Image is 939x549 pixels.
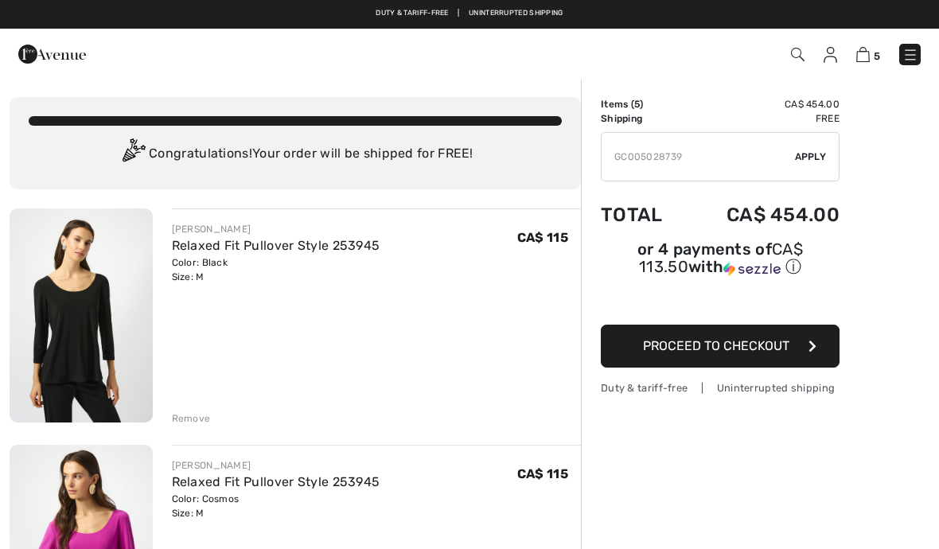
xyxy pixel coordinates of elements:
iframe: PayPal-paypal [601,283,840,319]
span: CA$ 115 [517,230,568,245]
img: Congratulation2.svg [117,138,149,170]
div: or 4 payments of with [601,242,840,278]
td: Items ( ) [601,97,685,111]
td: Free [685,111,840,126]
span: 5 [634,99,640,110]
span: Apply [795,150,827,164]
img: Search [791,48,805,61]
div: Duty & tariff-free | Uninterrupted shipping [601,380,840,395]
img: Sezzle [723,262,781,276]
img: My Info [824,47,837,63]
span: CA$ 113.50 [639,239,803,276]
a: Relaxed Fit Pullover Style 253945 [172,474,380,489]
td: CA$ 454.00 [685,97,840,111]
input: Promo code [602,133,795,181]
a: Duty & tariff-free | Uninterrupted shipping [376,9,563,17]
img: 1ère Avenue [18,38,86,70]
button: Proceed to Checkout [601,325,840,368]
a: 5 [856,45,880,64]
div: or 4 payments ofCA$ 113.50withSezzle Click to learn more about Sezzle [601,242,840,283]
a: 1ère Avenue [18,45,86,60]
div: Congratulations! Your order will be shipped for FREE! [29,138,562,170]
div: [PERSON_NAME] [172,222,380,236]
span: 5 [874,50,880,62]
div: Color: Black Size: M [172,255,380,284]
div: Remove [172,411,211,426]
img: Relaxed Fit Pullover Style 253945 [10,208,153,422]
td: Shipping [601,111,685,126]
span: Proceed to Checkout [643,338,789,353]
td: CA$ 454.00 [685,188,840,242]
div: Color: Cosmos Size: M [172,492,380,520]
span: CA$ 115 [517,466,568,481]
a: Relaxed Fit Pullover Style 253945 [172,238,380,253]
div: [PERSON_NAME] [172,458,380,473]
img: Menu [902,47,918,63]
img: Shopping Bag [856,47,870,62]
td: Total [601,188,685,242]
